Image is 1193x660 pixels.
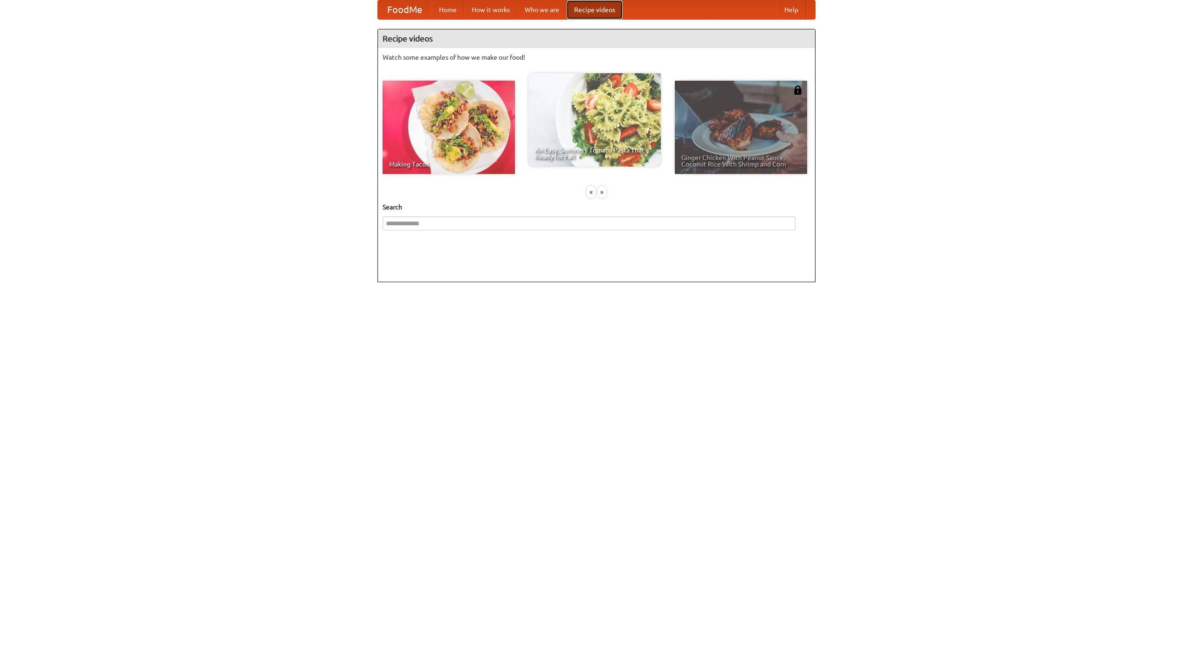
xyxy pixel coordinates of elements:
p: Watch some examples of how we make our food! [383,53,810,62]
div: « [587,186,595,198]
a: Who we are [517,0,567,19]
a: Recipe videos [567,0,623,19]
a: FoodMe [378,0,432,19]
span: An Easy, Summery Tomato Pasta That's Ready for Fall [535,147,654,160]
a: Help [777,0,806,19]
h4: Recipe videos [378,29,815,48]
span: Making Tacos [389,161,508,167]
a: Home [432,0,464,19]
a: An Easy, Summery Tomato Pasta That's Ready for Fall [528,73,661,167]
h5: Search [383,202,810,212]
a: How it works [464,0,517,19]
a: Making Tacos [383,81,515,174]
img: 483408.png [793,85,802,95]
div: » [598,186,606,198]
